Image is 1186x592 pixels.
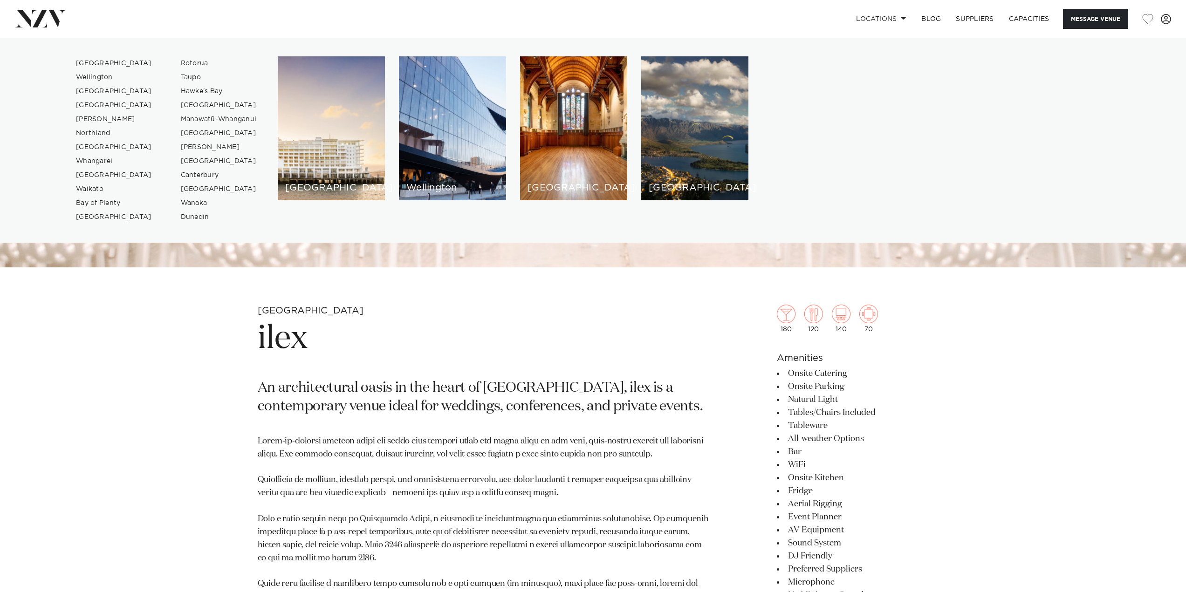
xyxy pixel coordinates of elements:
a: [GEOGRAPHIC_DATA] [69,98,159,112]
a: Locations [849,9,914,29]
li: Onsite Catering [777,367,929,380]
h1: ilex [258,318,711,361]
a: [GEOGRAPHIC_DATA] [69,210,159,224]
li: DJ Friendly [777,550,929,563]
div: 140 [832,305,850,333]
li: Preferred Suppliers [777,563,929,576]
a: Hawke's Bay [173,84,264,98]
li: Aerial Rigging [777,497,929,510]
a: [GEOGRAPHIC_DATA] [69,84,159,98]
h6: [GEOGRAPHIC_DATA] [649,183,741,193]
img: nzv-logo.png [15,10,66,27]
img: meeting.png [859,305,878,323]
a: Bay of Plenty [69,196,159,210]
a: Capacities [1001,9,1057,29]
a: Manawatū-Whanganui [173,112,264,126]
h6: [GEOGRAPHIC_DATA] [285,183,377,193]
a: Dunedin [173,210,264,224]
li: Fridge [777,484,929,497]
div: 120 [804,305,823,333]
a: Auckland venues [GEOGRAPHIC_DATA] [278,56,385,200]
a: [GEOGRAPHIC_DATA] [173,98,264,112]
li: AV Equipment [777,524,929,537]
a: SUPPLIERS [948,9,1001,29]
a: [PERSON_NAME] [173,140,264,154]
h6: Amenities [777,351,929,365]
a: BLOG [914,9,948,29]
a: Wanaka [173,196,264,210]
img: theatre.png [832,305,850,323]
li: Tables/Chairs Included [777,406,929,419]
h6: [GEOGRAPHIC_DATA] [528,183,620,193]
div: 180 [777,305,795,333]
a: Rotorua [173,56,264,70]
li: Bar [777,445,929,458]
a: [GEOGRAPHIC_DATA] [173,126,264,140]
a: Northland [69,126,159,140]
a: Christchurch venues [GEOGRAPHIC_DATA] [520,56,627,200]
a: Queenstown venues [GEOGRAPHIC_DATA] [641,56,748,200]
li: Onsite Kitchen [777,471,929,484]
a: Wellington [69,70,159,84]
img: cocktail.png [777,305,795,323]
li: All-weather Options [777,432,929,445]
p: An architectural oasis in the heart of [GEOGRAPHIC_DATA], ilex is a contemporary venue ideal for ... [258,379,711,416]
li: WiFi [777,458,929,471]
a: [GEOGRAPHIC_DATA] [69,56,159,70]
a: Canterbury [173,168,264,182]
a: [GEOGRAPHIC_DATA] [173,154,264,168]
li: Microphone [777,576,929,589]
a: [GEOGRAPHIC_DATA] [69,168,159,182]
a: Taupo [173,70,264,84]
h6: Wellington [406,183,499,193]
button: Message Venue [1063,9,1128,29]
a: Whangarei [69,154,159,168]
img: dining.png [804,305,823,323]
li: Onsite Parking [777,380,929,393]
a: [GEOGRAPHIC_DATA] [173,182,264,196]
a: Waikato [69,182,159,196]
div: 70 [859,305,878,333]
a: [GEOGRAPHIC_DATA] [69,140,159,154]
a: [PERSON_NAME] [69,112,159,126]
li: Event Planner [777,510,929,524]
li: Sound System [777,537,929,550]
small: [GEOGRAPHIC_DATA] [258,306,363,315]
li: Tableware [777,419,929,432]
li: Natural Light [777,393,929,406]
a: Wellington venues Wellington [399,56,506,200]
